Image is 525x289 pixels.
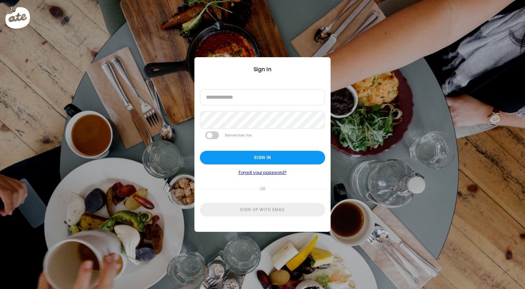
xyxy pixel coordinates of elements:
div: Sign up with email [200,203,325,216]
label: Remember me [224,131,252,139]
a: Forgot your password? [200,170,325,175]
span: or [257,182,268,196]
div: Sign in [200,151,325,164]
div: Sign In [194,65,331,74]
